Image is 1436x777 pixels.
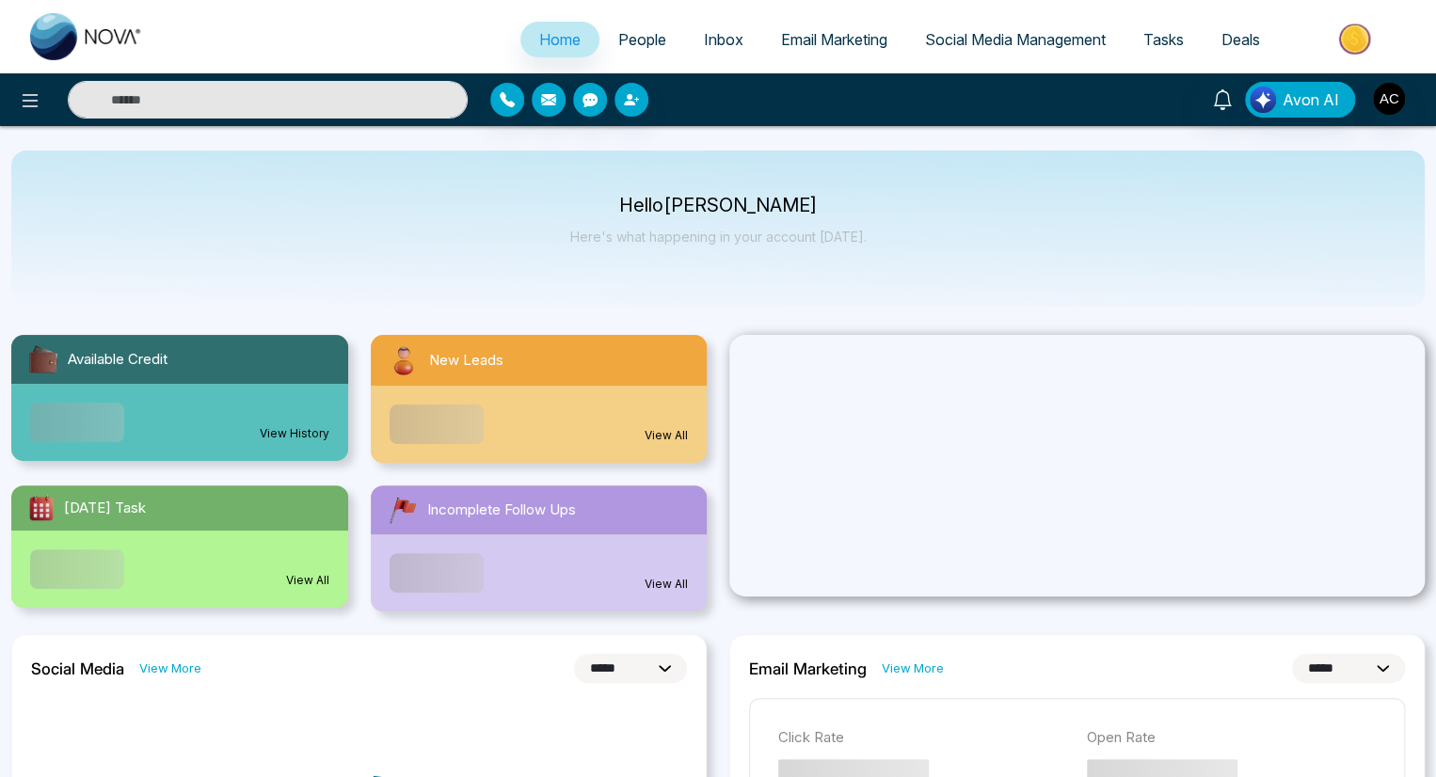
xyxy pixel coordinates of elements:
span: Inbox [704,30,743,49]
span: Tasks [1143,30,1184,49]
a: View History [260,425,329,442]
a: View More [882,659,944,677]
img: Market-place.gif [1288,18,1425,60]
a: People [599,22,685,57]
span: Deals [1221,30,1260,49]
img: Nova CRM Logo [30,13,143,60]
span: Avon AI [1283,88,1339,111]
a: View All [286,572,329,589]
span: [DATE] Task [64,498,146,519]
p: Here's what happening in your account [DATE]. [570,229,867,245]
img: followUps.svg [386,493,420,527]
h2: Social Media [31,659,124,678]
span: Social Media Management [925,30,1106,49]
p: Open Rate [1087,727,1377,749]
a: View All [645,427,688,444]
a: View All [645,576,688,593]
span: People [618,30,666,49]
h2: Email Marketing [749,659,867,678]
span: Available Credit [68,349,168,371]
a: Tasks [1125,22,1203,57]
span: Incomplete Follow Ups [427,499,576,521]
a: View More [139,659,201,677]
img: availableCredit.svg [26,342,60,376]
a: New LeadsView All [359,335,719,463]
img: newLeads.svg [386,342,422,378]
a: Email Marketing [762,22,906,57]
span: New Leads [429,350,503,372]
a: Incomplete Follow UpsView All [359,485,719,611]
p: Click Rate [778,727,1068,749]
a: Deals [1203,22,1279,57]
span: Home [539,30,581,49]
a: Inbox [685,22,762,57]
button: Avon AI [1245,82,1355,118]
img: User Avatar [1373,83,1405,115]
a: Home [520,22,599,57]
img: todayTask.svg [26,493,56,523]
span: Email Marketing [781,30,887,49]
img: Lead Flow [1250,87,1276,113]
a: Social Media Management [906,22,1125,57]
p: Hello [PERSON_NAME] [570,198,867,214]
